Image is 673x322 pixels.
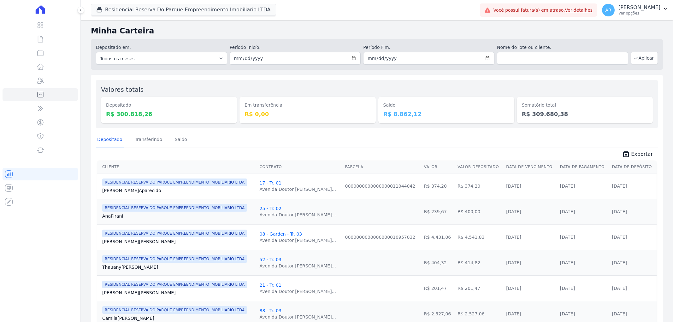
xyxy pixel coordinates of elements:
dt: Depositado [106,102,232,108]
a: [DATE] [560,209,575,214]
td: R$ 4.431,06 [422,224,455,250]
a: Saldo [174,132,188,148]
label: Nome do lote ou cliente: [497,44,628,51]
a: Depositado [96,132,124,148]
div: Avenida Doutor [PERSON_NAME]... [260,314,336,320]
span: RESIDENCIAL RESERVA DO PARQUE EMPREENDIMENTO IMOBILIARIO LTDA [102,281,247,288]
a: Thauany[PERSON_NAME] [102,264,255,270]
a: [DATE] [506,235,521,240]
span: RESIDENCIAL RESERVA DO PARQUE EMPREENDIMENTO IMOBILIARIO LTDA [102,179,247,186]
dt: Saldo [383,102,509,108]
label: Valores totais [101,86,144,93]
a: Transferindo [134,132,164,148]
a: 17 - Tr. 01 [260,180,281,185]
span: Exportar [631,150,653,158]
a: 52 - Tr. 03 [260,257,281,262]
td: R$ 239,67 [422,199,455,224]
button: Aplicar [631,52,658,64]
h2: Minha Carteira [91,25,663,37]
th: Valor [422,161,455,173]
div: Avenida Doutor [PERSON_NAME]... [260,237,336,243]
a: [PERSON_NAME][PERSON_NAME] [102,290,255,296]
a: [DATE] [612,286,627,291]
td: R$ 404,32 [422,250,455,275]
dd: R$ 0,00 [245,110,370,118]
a: Camila[PERSON_NAME] [102,315,255,321]
a: [DATE] [612,184,627,189]
a: 0000000000000000011044042 [345,184,416,189]
dd: R$ 309.680,38 [522,110,648,118]
a: 08 - Garden - Tr. 03 [260,231,302,237]
a: [DATE] [506,184,521,189]
td: R$ 400,00 [455,199,504,224]
th: Data de Vencimento [504,161,557,173]
th: Cliente [97,161,257,173]
a: 88 - Tr. 03 [260,308,281,313]
td: R$ 201,47 [455,275,504,301]
div: Avenida Doutor [PERSON_NAME]... [260,186,336,192]
a: [DATE] [560,260,575,265]
span: RESIDENCIAL RESERVA DO PARQUE EMPREENDIMENTO IMOBILIARIO LTDA [102,306,247,314]
a: Ver detalhes [565,8,593,13]
dd: R$ 8.862,12 [383,110,509,118]
a: [DATE] [506,286,521,291]
a: 0000000000000000010957032 [345,235,416,240]
button: Residencial Reserva Do Parque Empreendimento Imobiliario LTDA [91,4,276,16]
a: unarchive Exportar [617,150,658,159]
span: RESIDENCIAL RESERVA DO PARQUE EMPREENDIMENTO IMOBILIARIO LTDA [102,204,247,212]
label: Depositado em: [96,45,131,50]
th: Parcela [343,161,422,173]
label: Período Inicío: [230,44,361,51]
p: Ver opções [618,11,660,16]
label: Período Fim: [363,44,494,51]
a: [DATE] [560,286,575,291]
a: 21 - Tr. 01 [260,283,281,288]
td: R$ 201,47 [422,275,455,301]
a: [DATE] [612,209,627,214]
td: R$ 374,20 [422,173,455,199]
dd: R$ 300.818,26 [106,110,232,118]
div: Avenida Doutor [PERSON_NAME]... [260,212,336,218]
a: [DATE] [506,260,521,265]
p: [PERSON_NAME] [618,4,660,11]
th: Valor Depositado [455,161,504,173]
i: unarchive [622,150,630,158]
a: [DATE] [612,260,627,265]
span: AR [605,8,611,12]
button: AR [PERSON_NAME] Ver opções [597,1,673,19]
a: [DATE] [612,235,627,240]
td: R$ 4.541,83 [455,224,504,250]
a: [PERSON_NAME]Aparecido [102,187,255,194]
th: Data de Pagamento [558,161,610,173]
th: Data de Depósito [610,161,657,173]
a: [PERSON_NAME][PERSON_NAME] [102,238,255,245]
td: R$ 374,20 [455,173,504,199]
a: 25 - Tr. 02 [260,206,281,211]
div: Avenida Doutor [PERSON_NAME]... [260,288,336,295]
td: R$ 414,82 [455,250,504,275]
a: [DATE] [560,311,575,316]
a: [DATE] [612,311,627,316]
span: RESIDENCIAL RESERVA DO PARQUE EMPREENDIMENTO IMOBILIARIO LTDA [102,230,247,237]
a: [DATE] [506,311,521,316]
a: [DATE] [560,235,575,240]
span: RESIDENCIAL RESERVA DO PARQUE EMPREENDIMENTO IMOBILIARIO LTDA [102,255,247,263]
span: Você possui fatura(s) em atraso. [493,7,593,14]
dt: Em transferência [245,102,370,108]
a: [DATE] [560,184,575,189]
a: [DATE] [506,209,521,214]
a: AnaPirani [102,213,255,219]
div: Avenida Doutor [PERSON_NAME]... [260,263,336,269]
th: Contrato [257,161,343,173]
dt: Somatório total [522,102,648,108]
